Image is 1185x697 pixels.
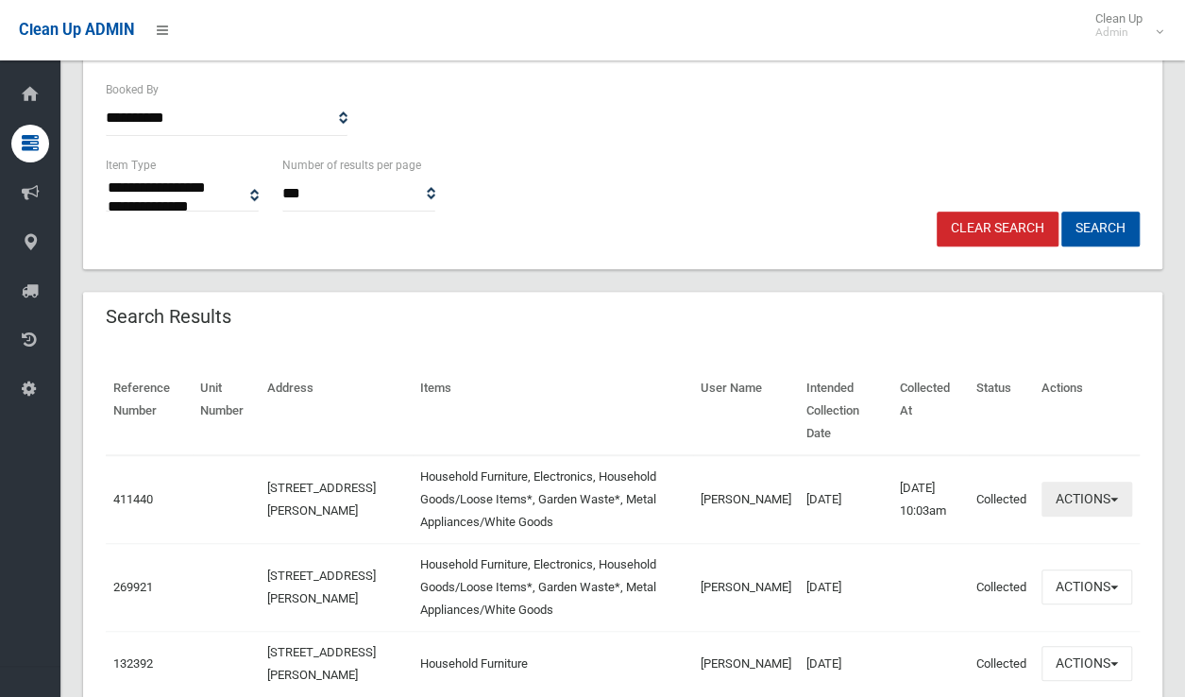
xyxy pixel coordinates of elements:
[260,367,414,455] th: Address
[1095,25,1143,40] small: Admin
[969,543,1034,631] td: Collected
[799,455,892,544] td: [DATE]
[413,631,693,696] td: Household Furniture
[413,455,693,544] td: Household Furniture, Electronics, Household Goods/Loose Items*, Garden Waste*, Metal Appliances/W...
[113,580,153,594] a: 269921
[1041,569,1132,604] button: Actions
[799,543,892,631] td: [DATE]
[969,455,1034,544] td: Collected
[106,155,156,176] label: Item Type
[106,367,193,455] th: Reference Number
[937,212,1058,246] a: Clear Search
[693,367,799,455] th: User Name
[693,543,799,631] td: [PERSON_NAME]
[892,455,969,544] td: [DATE] 10:03am
[83,298,254,335] header: Search Results
[1041,482,1132,517] button: Actions
[1034,367,1140,455] th: Actions
[413,367,693,455] th: Items
[267,569,376,605] a: [STREET_ADDRESS][PERSON_NAME]
[113,492,153,506] a: 411440
[193,367,260,455] th: Unit Number
[282,155,421,176] label: Number of results per page
[267,481,376,518] a: [STREET_ADDRESS][PERSON_NAME]
[799,631,892,696] td: [DATE]
[1086,11,1161,40] span: Clean Up
[106,79,159,100] label: Booked By
[1061,212,1140,246] button: Search
[892,367,969,455] th: Collected At
[693,455,799,544] td: [PERSON_NAME]
[969,367,1034,455] th: Status
[799,367,892,455] th: Intended Collection Date
[267,645,376,682] a: [STREET_ADDRESS][PERSON_NAME]
[413,543,693,631] td: Household Furniture, Electronics, Household Goods/Loose Items*, Garden Waste*, Metal Appliances/W...
[19,21,134,39] span: Clean Up ADMIN
[693,631,799,696] td: [PERSON_NAME]
[969,631,1034,696] td: Collected
[113,656,153,671] a: 132392
[1041,646,1132,681] button: Actions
